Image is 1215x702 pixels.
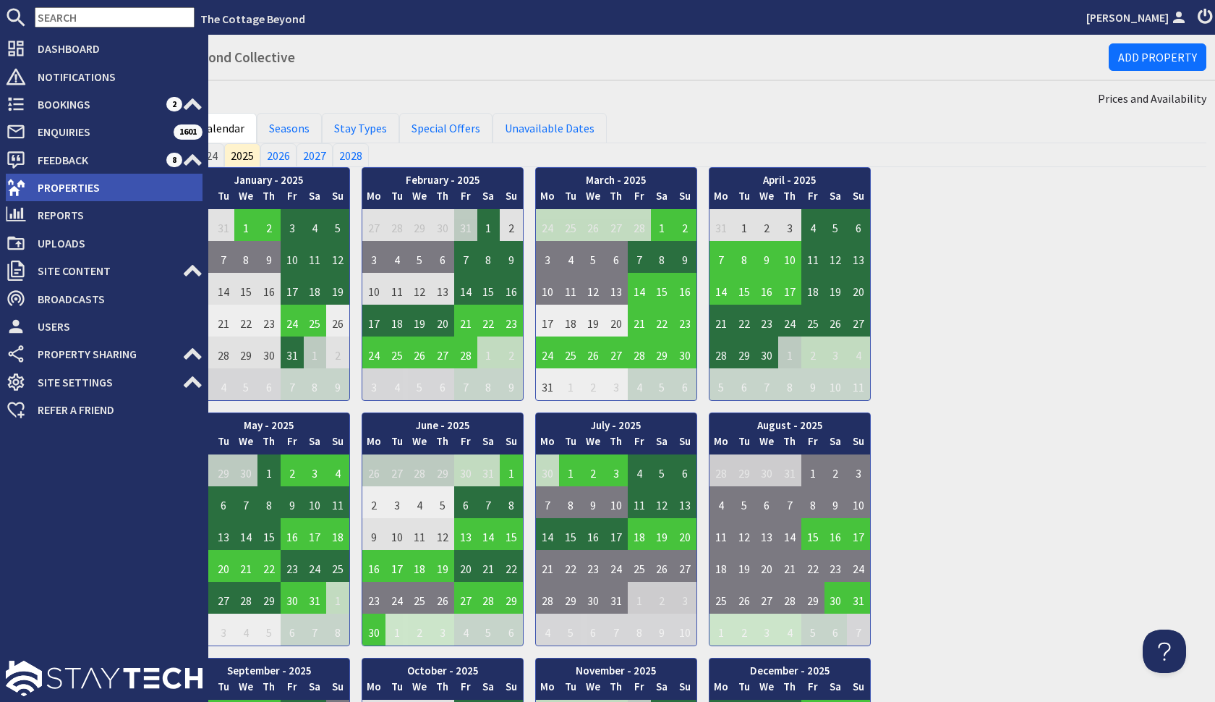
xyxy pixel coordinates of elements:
th: July - 2025 [536,413,696,434]
th: Th [257,434,281,454]
th: Sa [477,188,500,209]
td: 6 [673,368,696,400]
td: 1 [477,337,500,368]
iframe: Toggle Customer Support [1143,630,1186,673]
th: Fr [801,188,824,209]
td: 26 [581,337,605,368]
td: 3 [362,241,385,273]
td: 22 [651,305,674,337]
th: April - 2025 [709,168,870,189]
td: 14 [212,273,235,305]
span: Uploads [26,232,202,255]
td: 31 [477,454,500,486]
td: 12 [581,273,605,305]
td: 31 [454,209,477,241]
td: 6 [212,486,235,518]
td: 2 [500,209,523,241]
th: Th [605,188,628,209]
td: 3 [281,209,304,241]
td: 28 [628,209,651,241]
td: 11 [801,241,824,273]
td: 28 [408,454,431,486]
th: Su [673,188,696,209]
td: 17 [281,273,304,305]
th: Tu [733,434,756,454]
th: Fr [628,188,651,209]
td: 28 [709,454,733,486]
th: Mo [536,188,559,209]
span: Notifications [26,65,202,88]
th: Tu [733,188,756,209]
td: 11 [304,241,327,273]
td: 21 [628,305,651,337]
td: 19 [581,305,605,337]
td: 8 [234,241,257,273]
td: 13 [605,273,628,305]
td: 12 [824,241,848,273]
a: Feedback 8 [6,148,202,172]
th: August - 2025 [709,413,870,434]
td: 3 [847,454,870,486]
a: 2027 [297,143,333,166]
th: We [408,188,431,209]
th: We [408,434,431,454]
th: Mo [362,188,385,209]
td: 6 [431,368,454,400]
td: 3 [536,241,559,273]
td: 28 [628,337,651,368]
td: 20 [605,305,628,337]
small: - The Beyond Collective [152,48,295,66]
th: Mo [536,434,559,454]
td: 3 [605,368,628,400]
th: Mo [709,434,733,454]
td: 30 [257,337,281,368]
td: 5 [408,241,431,273]
td: 27 [605,337,628,368]
td: 8 [778,368,801,400]
td: 26 [408,337,431,368]
td: 25 [385,337,409,368]
td: 9 [500,241,523,273]
td: 17 [778,273,801,305]
a: The Cottage Beyond [200,12,305,26]
td: 27 [605,209,628,241]
td: 30 [755,337,778,368]
td: 7 [755,368,778,400]
td: 24 [536,209,559,241]
th: Su [673,434,696,454]
td: 4 [304,209,327,241]
th: May - 2025 [189,413,349,434]
th: We [755,434,778,454]
td: 5 [408,368,431,400]
td: 2 [257,209,281,241]
span: Property Sharing [26,342,182,365]
td: 5 [234,368,257,400]
th: Su [500,434,523,454]
td: 10 [778,241,801,273]
td: 4 [212,368,235,400]
td: 19 [326,273,349,305]
td: 9 [326,368,349,400]
td: 5 [581,241,605,273]
span: Bookings [26,93,166,116]
td: 9 [755,241,778,273]
td: 13 [431,273,454,305]
td: 14 [709,273,733,305]
td: 11 [385,273,409,305]
th: Tu [212,434,235,454]
span: Enquiries [26,120,174,143]
td: 4 [559,241,582,273]
td: 4 [801,209,824,241]
td: 1 [733,209,756,241]
td: 6 [733,368,756,400]
td: 27 [431,337,454,368]
a: Site Content [6,259,202,282]
td: 9 [801,368,824,400]
td: 28 [709,337,733,368]
td: 2 [500,337,523,368]
a: Reports [6,203,202,227]
td: 18 [385,305,409,337]
th: Th [431,434,454,454]
td: 23 [755,305,778,337]
th: Tu [385,188,409,209]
